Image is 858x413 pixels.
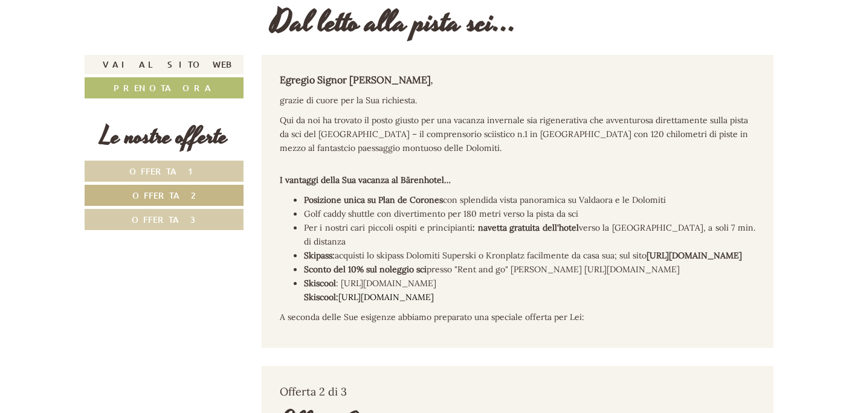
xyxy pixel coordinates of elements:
[85,77,244,98] a: Prenota ora
[431,75,433,86] em: ,
[304,208,578,219] span: Golf caddy shuttle con divertimento per 180 metri verso la pista da sci
[304,278,336,289] strong: Skiscool
[304,278,436,303] span: : [URL][DOMAIN_NAME]
[335,250,742,261] span: acquisti lo skipass Dolomiti Superski o Kronplatz facilmente da casa sua; sul sito
[443,194,666,205] span: con splendida vista panoramica su Valdaora e le Dolomiti
[280,74,433,86] strong: Egregio Signor [PERSON_NAME]
[271,7,517,40] h1: Dal letto alla pista sci...
[647,250,742,261] strong: [URL][DOMAIN_NAME]
[280,312,584,322] span: A seconda delle Sue esigenze abbiamo preparato una speciale offerta per Lei:
[304,194,443,205] span: Posizione unica su Plan de Corones
[304,264,680,275] span: presso "Rent and go" [PERSON_NAME] [URL][DOMAIN_NAME]
[280,174,451,185] strong: I vantaggi della Sua vacanza al Bärenhotel…
[338,292,434,303] a: [URL][DOMAIN_NAME]
[132,190,196,201] span: Offerta 2
[132,214,196,225] span: Offerta 3
[280,385,347,399] span: Offerta 2 di 3
[304,222,756,247] span: Per i nostri cari piccoli ospiti e principianti verso la [GEOGRAPHIC_DATA], a soli 7 min. di dist...
[304,292,338,303] strong: Skiscool:
[280,115,748,153] span: Qui da noi ha trovato il posto giusto per una vacanza invernale sia rigenerativa che avventurosa ...
[304,264,427,275] strong: Sconto del 10% sul noleggio sci
[280,95,417,106] span: grazie di cuore per la Sua richiesta.
[129,165,199,177] span: Offerta 1
[304,250,335,261] span: Skipass:
[85,120,244,154] div: Le nostre offerte
[85,55,244,74] a: Vai al sito web
[473,222,579,233] strong: : navetta gratuita dell'hotel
